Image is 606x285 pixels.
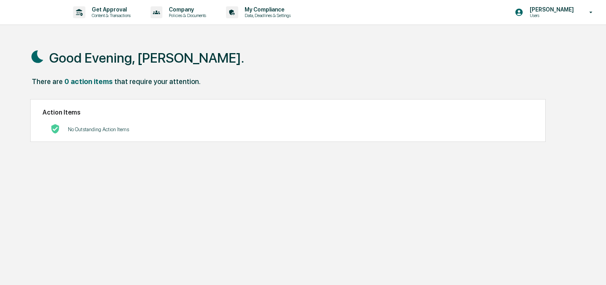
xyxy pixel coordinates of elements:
[238,13,295,18] p: Data, Deadlines & Settings
[68,126,129,132] p: No Outstanding Action Items
[114,77,201,86] div: that require your attention.
[85,13,135,18] p: Content & Transactions
[85,6,135,13] p: Get Approval
[64,77,113,86] div: 0 action items
[238,6,295,13] p: My Compliance
[42,109,533,116] h2: Action Items
[50,124,60,134] img: No Actions logo
[523,6,578,13] p: [PERSON_NAME]
[49,50,244,66] h1: Good Evening, [PERSON_NAME].
[32,77,63,86] div: There are
[162,6,210,13] p: Company
[162,13,210,18] p: Policies & Documents
[19,6,57,19] img: logo
[523,13,578,18] p: Users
